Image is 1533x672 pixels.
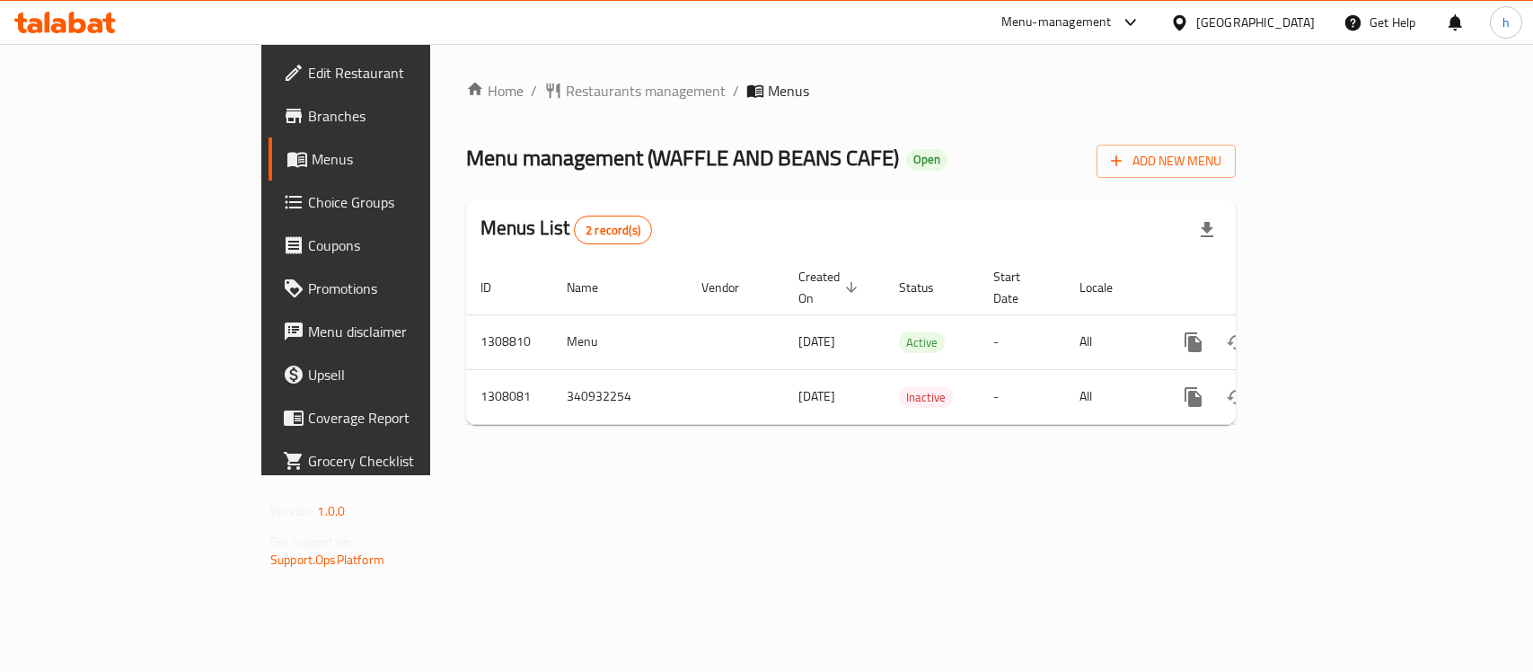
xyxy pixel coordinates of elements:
[308,407,503,429] span: Coverage Report
[733,80,739,102] li: /
[317,500,345,523] span: 1.0.0
[466,261,1359,425] table: enhanced table
[269,137,517,181] a: Menus
[308,450,503,472] span: Grocery Checklist
[552,314,687,369] td: Menu
[1502,13,1510,32] span: h
[544,80,726,102] a: Restaurants management
[308,278,503,299] span: Promotions
[269,94,517,137] a: Branches
[269,51,517,94] a: Edit Restaurant
[1065,369,1158,424] td: All
[567,277,621,298] span: Name
[308,321,503,342] span: Menu disclaimer
[269,396,517,439] a: Coverage Report
[979,314,1065,369] td: -
[308,105,503,127] span: Branches
[798,330,835,353] span: [DATE]
[466,137,899,178] span: Menu management ( WAFFLE AND BEANS CAFE )
[1172,376,1215,419] button: more
[899,277,957,298] span: Status
[269,181,517,224] a: Choice Groups
[269,353,517,396] a: Upsell
[270,500,314,523] span: Version:
[1001,12,1112,33] div: Menu-management
[269,267,517,310] a: Promotions
[269,439,517,482] a: Grocery Checklist
[566,80,726,102] span: Restaurants management
[1215,376,1258,419] button: Change Status
[899,386,953,408] div: Inactive
[979,369,1065,424] td: -
[574,216,652,244] div: Total records count
[1215,321,1258,364] button: Change Status
[1196,13,1315,32] div: [GEOGRAPHIC_DATA]
[899,387,953,408] span: Inactive
[1158,261,1359,315] th: Actions
[1111,150,1221,172] span: Add New Menu
[480,215,652,244] h2: Menus List
[308,191,503,213] span: Choice Groups
[552,369,687,424] td: 340932254
[270,530,353,553] span: Get support on:
[308,234,503,256] span: Coupons
[798,266,863,309] span: Created On
[1079,277,1136,298] span: Locale
[899,332,945,353] span: Active
[312,148,503,170] span: Menus
[466,80,1236,102] nav: breadcrumb
[1097,145,1236,178] button: Add New Menu
[701,277,762,298] span: Vendor
[906,149,947,171] div: Open
[906,152,947,167] span: Open
[480,277,515,298] span: ID
[798,385,835,408] span: [DATE]
[269,310,517,353] a: Menu disclaimer
[308,62,503,84] span: Edit Restaurant
[1172,321,1215,364] button: more
[993,266,1044,309] span: Start Date
[768,80,809,102] span: Menus
[270,548,384,571] a: Support.OpsPlatform
[269,224,517,267] a: Coupons
[308,364,503,385] span: Upsell
[575,222,651,239] span: 2 record(s)
[1065,314,1158,369] td: All
[899,332,945,353] div: Active
[531,80,537,102] li: /
[1185,208,1229,252] div: Export file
